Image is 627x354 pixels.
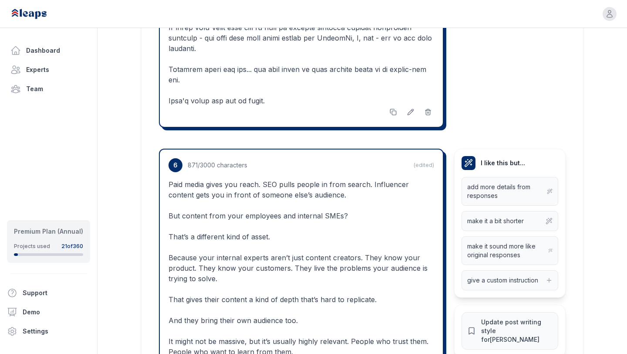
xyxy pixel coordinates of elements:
[462,236,558,265] button: make it sound more like original responses
[462,270,558,290] button: give a custom instruction
[61,243,83,250] div: 21 of 360
[169,158,182,172] span: 6
[3,323,94,340] a: Settings
[467,242,548,259] span: make it sound more like original responses
[387,106,399,118] button: Copy Post
[481,318,553,344] span: Update post writing style for [PERSON_NAME]
[7,61,90,78] a: Experts
[188,161,247,170] div: 871 /3000 characters
[3,303,94,321] a: Demo
[414,162,434,169] span: (edited)
[462,177,558,206] button: add more details from responses
[467,183,547,200] span: add more details from responses
[14,227,83,236] div: Premium Plan (Annual)
[467,276,538,285] span: give a custom instruction
[7,80,90,98] a: Team
[7,42,90,59] a: Dashboard
[462,211,558,231] button: make it a bit shorter
[405,106,417,118] button: Edit Post
[462,156,558,170] h4: I like this but...
[422,106,434,118] button: Delete Post
[10,4,66,24] img: Leaps
[467,217,524,225] span: make it a bit shorter
[3,284,87,302] button: Support
[14,243,50,250] div: Projects used
[462,312,558,350] button: Update post writing style for[PERSON_NAME]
